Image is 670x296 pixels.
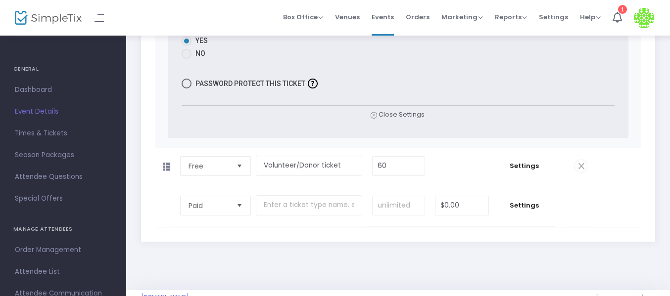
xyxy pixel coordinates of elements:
span: Special Offers [15,192,111,205]
span: No [191,48,205,59]
span: Marketing [441,12,483,22]
span: Events [372,4,394,30]
span: Yes [191,36,208,46]
h4: MANAGE ATTENDEES [13,219,113,239]
span: Settings [499,161,550,171]
img: question-mark [308,79,318,88]
span: Help [580,12,601,22]
span: Settings [539,4,568,30]
span: Free [189,161,229,171]
span: Password protect this ticket [195,78,305,89]
span: Event Details [15,105,111,118]
span: Attendee Questions [15,170,111,183]
span: Box Office [283,12,323,22]
span: Close Settings [371,110,425,120]
button: Select [233,157,246,175]
input: Enter a ticket type name. e.g. General Admission [256,195,362,215]
span: Venues [335,4,360,30]
span: Orders [406,4,430,30]
span: Paid [189,201,229,211]
span: Season Packages [15,149,111,162]
span: Order Management [15,244,111,256]
span: Dashboard [15,84,111,96]
input: Price [435,196,488,215]
input: unlimited [373,196,425,215]
span: Attendee List [15,265,111,278]
span: Times & Tickets [15,127,111,140]
div: 1 [618,5,627,14]
span: Settings [499,201,550,211]
button: Select [233,196,246,215]
input: Enter a ticket type name. e.g. General Admission [256,156,362,176]
span: Reports [495,12,527,22]
h4: GENERAL [13,59,113,79]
